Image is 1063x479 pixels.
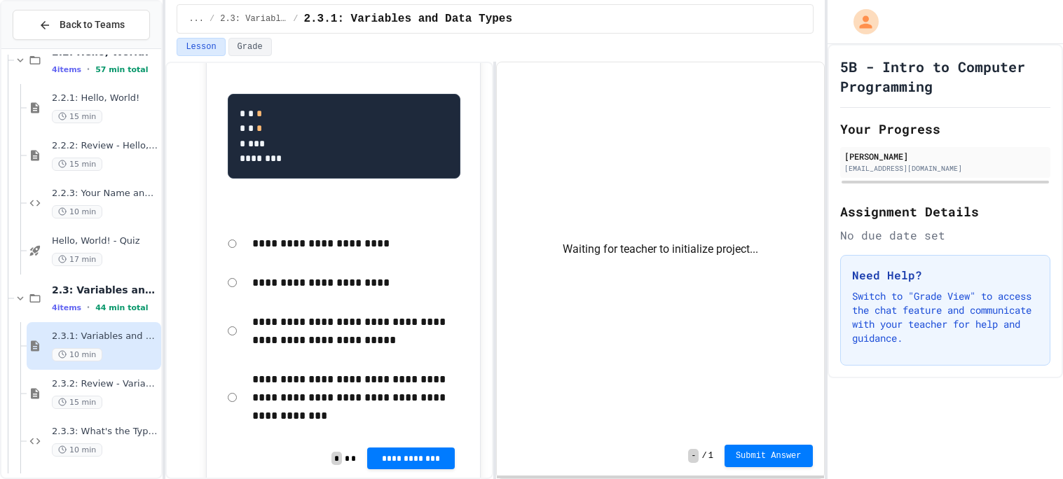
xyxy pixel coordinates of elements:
span: 15 min [52,396,102,409]
button: Back to Teams [13,10,150,40]
div: [PERSON_NAME] [844,150,1047,162]
span: 10 min [52,443,102,457]
span: / [293,13,298,25]
span: 2.3.1: Variables and Data Types [303,11,512,27]
span: ... [188,13,204,25]
span: 1 [708,450,713,461]
button: Submit Answer [725,445,813,467]
div: No due date set [840,227,1051,244]
span: 4 items [52,303,81,312]
span: 2.3: Variables and Data Types [52,284,158,296]
p: Switch to "Grade View" to access the chat feature and communicate with your teacher for help and ... [852,289,1039,345]
span: • [87,64,90,75]
span: 10 min [52,205,102,218]
span: 2.2.1: Hello, World! [52,92,158,104]
span: / [701,450,706,461]
span: 17 min [52,253,102,266]
span: Hello, World! - Quiz [52,235,158,247]
div: My Account [839,6,882,38]
span: 15 min [52,110,102,123]
div: [EMAIL_ADDRESS][DOMAIN_NAME] [844,163,1047,174]
span: 2.2.2: Review - Hello, World! [52,140,158,152]
span: 4 items [52,65,81,74]
span: 15 min [52,158,102,171]
span: 2.3.2: Review - Variables and Data Types [52,378,158,390]
h2: Your Progress [840,119,1051,139]
h3: Need Help? [852,267,1039,284]
span: 44 min total [95,303,148,312]
button: Grade [228,38,272,56]
span: 2.3: Variables and Data Types [220,13,287,25]
span: Back to Teams [60,18,125,32]
span: 57 min total [95,65,148,74]
h1: 5B - Intro to Computer Programming [840,57,1051,96]
h2: Assignment Details [840,202,1051,221]
button: Lesson [177,38,225,56]
span: / [210,13,214,25]
span: 2.3.3: What's the Type? [52,426,158,438]
span: 2.3.1: Variables and Data Types [52,331,158,342]
span: - [688,449,699,463]
span: Submit Answer [736,450,802,461]
span: • [87,302,90,313]
div: Waiting for teacher to initialize project... [497,62,823,436]
span: 10 min [52,348,102,361]
span: 2.2.3: Your Name and Favorite Movie [52,188,158,200]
